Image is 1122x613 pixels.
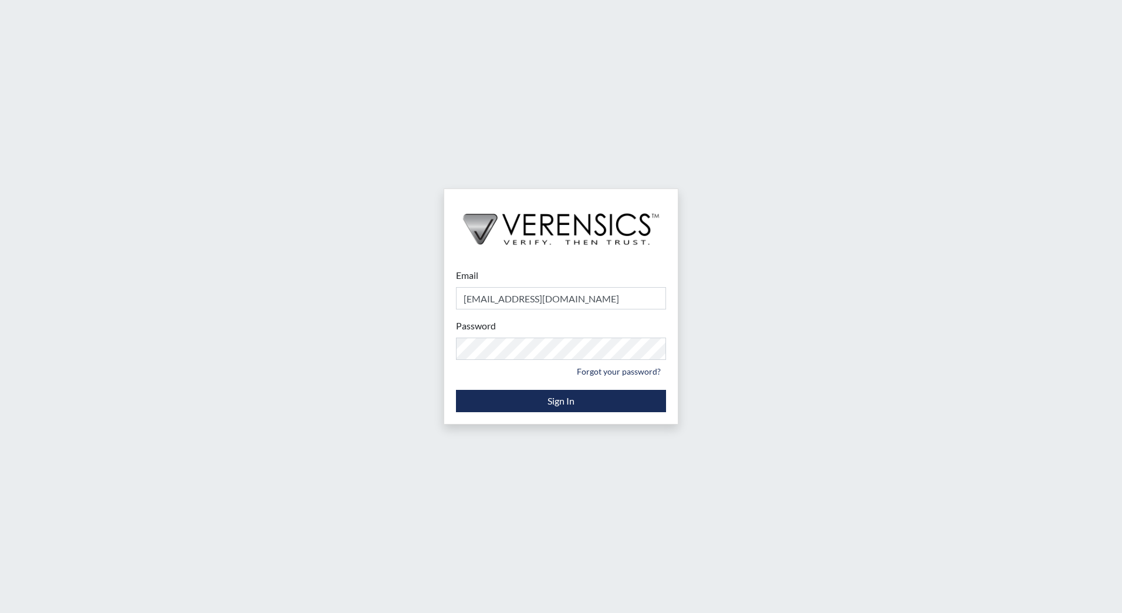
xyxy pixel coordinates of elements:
img: logo-wide-black.2aad4157.png [444,189,678,257]
button: Sign In [456,390,666,412]
input: Email [456,287,666,309]
label: Password [456,319,496,333]
label: Email [456,268,478,282]
a: Forgot your password? [572,362,666,380]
